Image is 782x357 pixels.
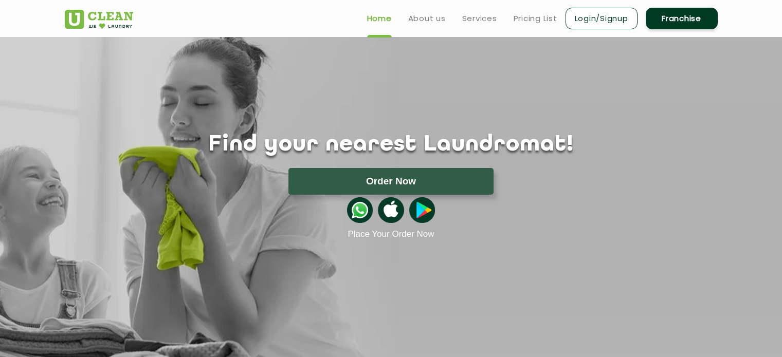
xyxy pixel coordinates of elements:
img: playstoreicon.png [409,197,435,223]
button: Order Now [288,168,494,195]
a: Login/Signup [566,8,638,29]
a: About us [408,12,446,25]
a: Pricing List [514,12,557,25]
img: whatsappicon.png [347,197,373,223]
img: UClean Laundry and Dry Cleaning [65,10,133,29]
h1: Find your nearest Laundromat! [57,132,725,158]
a: Franchise [646,8,718,29]
img: apple-icon.png [378,197,404,223]
a: Home [367,12,392,25]
a: Place Your Order Now [348,229,434,239]
a: Services [462,12,497,25]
